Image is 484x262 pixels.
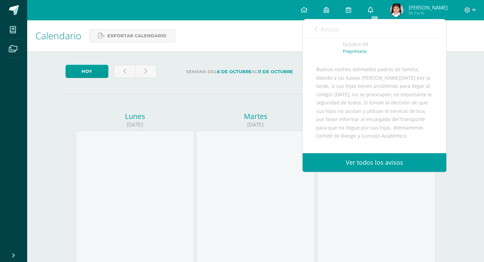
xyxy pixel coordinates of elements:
[409,10,448,16] span: Mi Perfil
[107,29,166,42] span: Exportar calendario
[343,48,366,54] p: Preprimaria
[409,4,448,11] span: [PERSON_NAME]
[316,65,433,190] div: Buenas noches estimados padres de familia, debido a las lluvias [PERSON_NAME][DATE] por la tarde,...
[76,121,194,128] div: [DATE]
[258,69,293,74] strong: 11 de Octubre
[390,3,404,17] img: 9506f4e033990c81bc86236d4bf419d4.png
[76,112,194,121] div: Lunes
[196,112,315,121] div: Martes
[162,65,317,79] label: Semana del al
[321,25,339,33] span: Avisos
[66,65,108,78] a: Hoy
[35,29,81,42] span: Calendario
[217,69,252,74] strong: 6 de Octubre
[89,29,175,42] a: Exportar calendario
[303,153,446,172] a: Ver todos los avisos
[196,121,315,128] div: [DATE]
[343,41,433,48] div: Octubre 09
